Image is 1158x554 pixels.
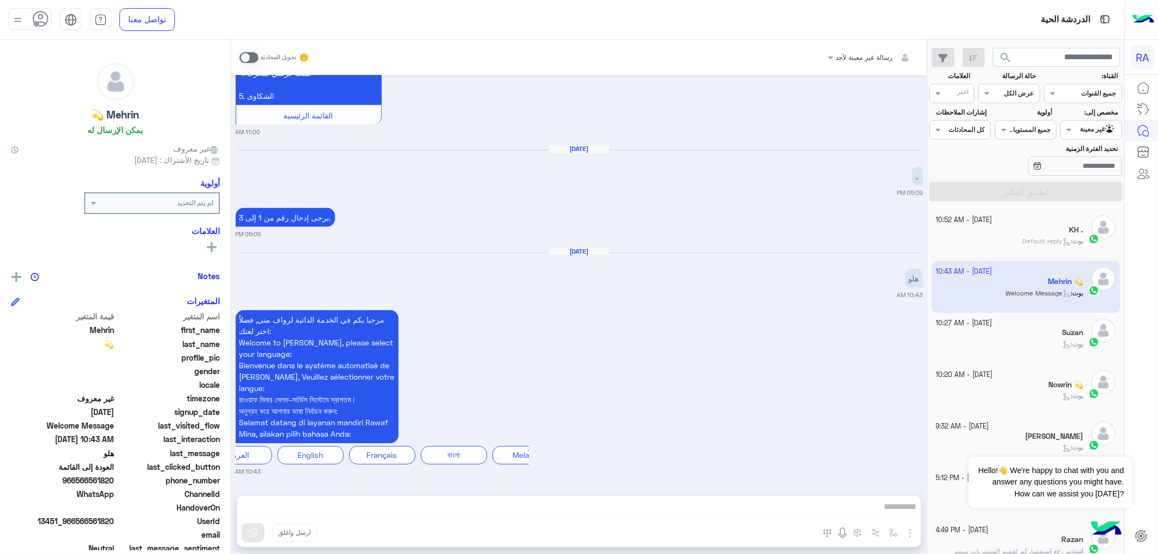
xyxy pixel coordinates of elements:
h6: العلامات [11,226,220,236]
div: Melayu [492,446,559,464]
span: العودة إلى القائمة [11,461,115,473]
span: قيمة المتغير [11,311,115,322]
label: مخصص إلى: [1062,108,1118,117]
span: last_message [117,448,220,459]
span: null [11,379,115,391]
small: [DATE] - 10:20 AM [936,370,993,380]
img: WhatsApp [1089,388,1099,399]
img: defaultAdmin.png [1091,318,1116,343]
p: 23/9/2025, 10:43 AM [905,269,923,288]
h5: Razan [1061,535,1083,544]
span: بوت [1072,237,1083,245]
h6: يمكن الإرسال له [88,125,143,135]
p: الدردشة الحية [1041,12,1090,27]
a: تواصل معنا [119,8,175,31]
span: Mehrin [11,324,115,336]
div: English [277,446,344,464]
img: tab [65,14,77,26]
b: : [1071,237,1083,245]
h6: [DATE] [549,248,609,255]
span: 2024-12-03T14:51:01.922Z [11,406,115,418]
img: tab [94,14,107,26]
small: 11:00 AM [236,128,261,136]
span: القائمة الرئيسية [284,111,333,120]
span: غير معروف [173,143,220,154]
img: add [11,272,21,282]
span: غير معروف [11,393,115,404]
h5: Mehrin 💫 [92,109,140,121]
span: بوت [1072,392,1083,400]
h5: KH . [1069,225,1083,235]
a: tab [90,8,111,31]
label: أولوية [996,108,1052,117]
span: ChannelId [117,488,220,500]
label: القناة: [1046,71,1118,81]
span: first_name [117,324,220,336]
b: : [1071,392,1083,400]
img: defaultAdmin.png [1091,370,1116,394]
small: 05:09 PM [897,188,923,197]
span: Default reply [1022,237,1071,245]
button: ارسل واغلق [273,524,317,542]
span: 💫 [11,338,115,350]
h5: Nowrin 💫 [1048,380,1083,389]
h6: أولوية [200,178,220,188]
h6: المتغيرات [187,296,220,306]
span: gender [117,366,220,377]
small: [DATE] - 9:32 AM [936,421,989,432]
span: هلو [11,448,115,459]
label: تحديد الفترة الزمنية [996,144,1118,154]
p: 22/9/2025, 5:09 PM [236,208,335,227]
span: timezone [117,393,220,404]
small: 05:09 PM [236,230,261,238]
label: إشارات الملاحظات [931,108,986,117]
span: Hello!👋 We're happy to chat with you and answer any questions you might have. How can we assist y... [969,457,1132,508]
div: اختر [957,87,970,99]
span: 2025-09-23T07:43:55.48Z [11,433,115,445]
span: رسالة غير معينة لأحد [836,53,893,61]
span: 13451_966566561820 [11,515,115,527]
h6: [DATE] [549,145,609,153]
span: last_visited_flow [117,420,220,431]
span: phone_number [117,475,220,486]
small: 10:43 AM [236,467,261,476]
span: last_interaction [117,433,220,445]
small: [DATE] - 4:49 PM [936,525,989,536]
span: تاريخ الأشتراك : [DATE] [134,154,209,166]
span: email [117,529,220,540]
button: تطبيق الفلاتر [929,182,1122,202]
img: WhatsApp [1089,234,1099,244]
span: null [11,502,115,513]
img: Logo [1132,8,1154,31]
small: [DATE] - 10:52 AM [936,215,992,225]
span: Welcome Message [11,420,115,431]
span: اسم المتغير [117,311,220,322]
img: tab [1098,12,1112,26]
span: 0 [11,543,115,554]
span: locale [117,379,220,391]
div: Français [349,446,415,464]
img: WhatsApp [1089,337,1099,348]
p: 22/9/2025, 5:09 PM [912,167,923,186]
span: HandoverOn [117,502,220,513]
span: 966566561820 [11,475,115,486]
div: RA [1131,46,1154,69]
div: বাংলা [421,446,487,464]
small: 10:43 AM [897,291,923,299]
span: 2 [11,488,115,500]
span: last_message_sentiment [117,543,220,554]
p: 23/9/2025, 10:43 AM [236,310,398,443]
span: null [11,366,115,377]
h5: Suzan [1062,328,1083,337]
span: profile_pic [117,352,220,363]
span: بوت [1072,340,1083,348]
div: العربية [206,446,272,464]
button: search [993,48,1020,71]
label: العلامات [931,71,970,81]
img: notes [30,273,39,281]
img: defaultAdmin.png [97,63,134,100]
img: defaultAdmin.png [1091,215,1116,240]
img: defaultAdmin.png [1091,421,1116,446]
span: signup_date [117,406,220,418]
b: : [1071,340,1083,348]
